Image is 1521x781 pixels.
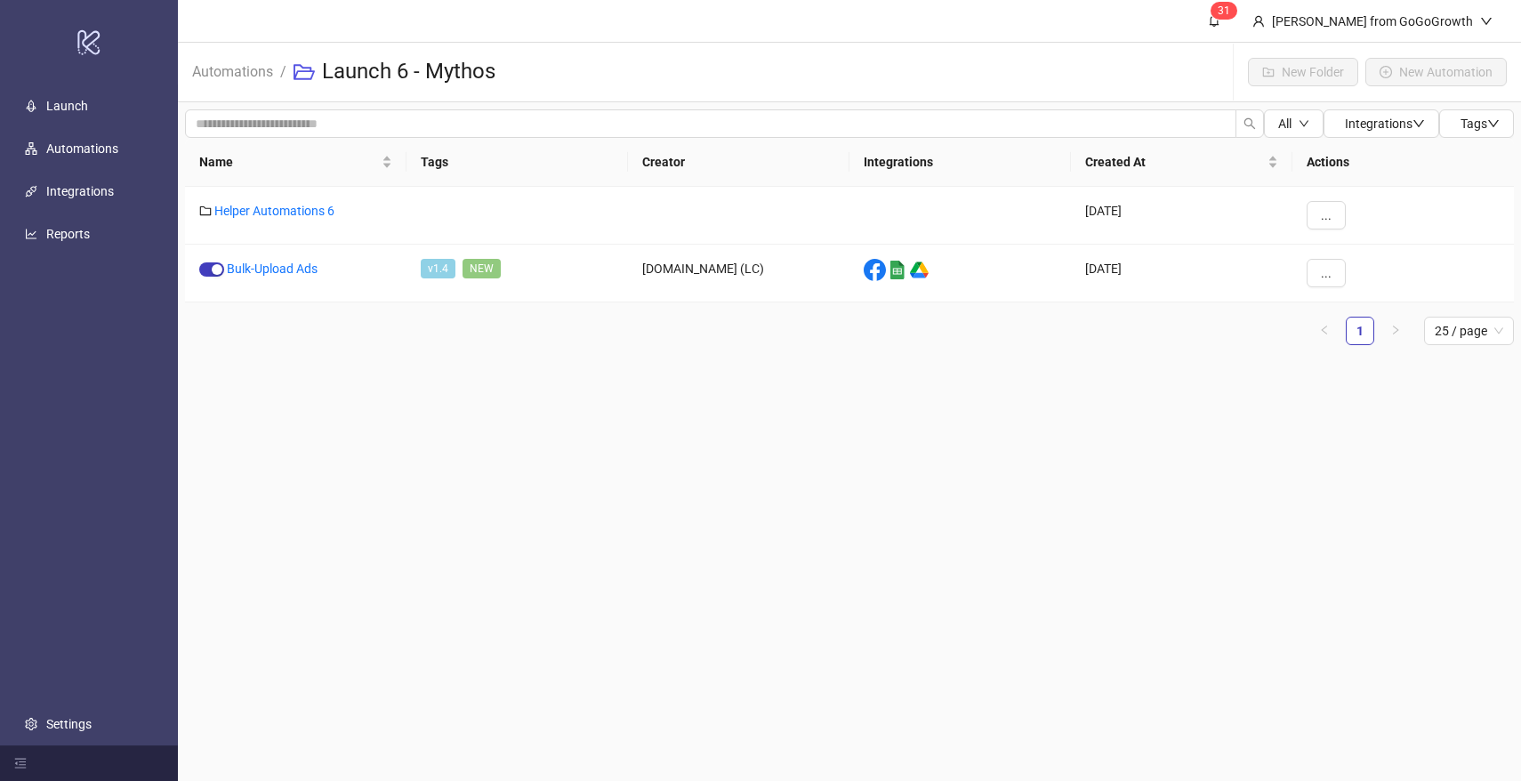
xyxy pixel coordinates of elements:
[463,259,501,278] span: NEW
[1321,208,1332,222] span: ...
[1278,117,1292,131] span: All
[1346,317,1374,345] li: 1
[1381,317,1410,345] li: Next Page
[1248,58,1358,86] button: New Folder
[1218,4,1224,17] span: 3
[628,245,849,302] div: [DOMAIN_NAME] (LC)
[1310,317,1339,345] button: left
[1264,109,1324,138] button: Alldown
[1071,245,1292,302] div: [DATE]
[1381,317,1410,345] button: right
[199,152,378,172] span: Name
[46,99,88,113] a: Launch
[1480,15,1493,28] span: down
[46,227,90,241] a: Reports
[1347,318,1373,344] a: 1
[421,259,455,278] span: v1.4
[1208,14,1220,27] span: bell
[46,717,92,731] a: Settings
[322,58,495,86] h3: Launch 6 - Mythos
[1324,109,1439,138] button: Integrationsdown
[14,757,27,769] span: menu-fold
[1461,117,1500,131] span: Tags
[1292,138,1514,187] th: Actions
[1211,2,1237,20] sup: 31
[185,138,406,187] th: Name
[1071,138,1292,187] th: Created At
[1265,12,1480,31] div: [PERSON_NAME] from GoGoGrowth
[280,44,286,101] li: /
[406,138,628,187] th: Tags
[1435,318,1503,344] span: 25 / page
[227,262,318,276] a: Bulk-Upload Ads
[1487,117,1500,130] span: down
[1319,325,1330,335] span: left
[1085,152,1264,172] span: Created At
[1243,117,1256,130] span: search
[189,60,277,80] a: Automations
[46,141,118,156] a: Automations
[1321,266,1332,280] span: ...
[849,138,1071,187] th: Integrations
[1252,15,1265,28] span: user
[1345,117,1425,131] span: Integrations
[1299,118,1309,129] span: down
[1412,117,1425,130] span: down
[1310,317,1339,345] li: Previous Page
[628,138,849,187] th: Creator
[1071,187,1292,245] div: [DATE]
[1424,317,1514,345] div: Page Size
[1307,259,1346,287] button: ...
[1439,109,1514,138] button: Tagsdown
[46,184,114,198] a: Integrations
[1390,325,1401,335] span: right
[1365,58,1507,86] button: New Automation
[294,61,315,83] span: folder-open
[214,204,334,218] a: Helper Automations 6
[199,205,212,217] span: folder
[1307,201,1346,229] button: ...
[1224,4,1230,17] span: 1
